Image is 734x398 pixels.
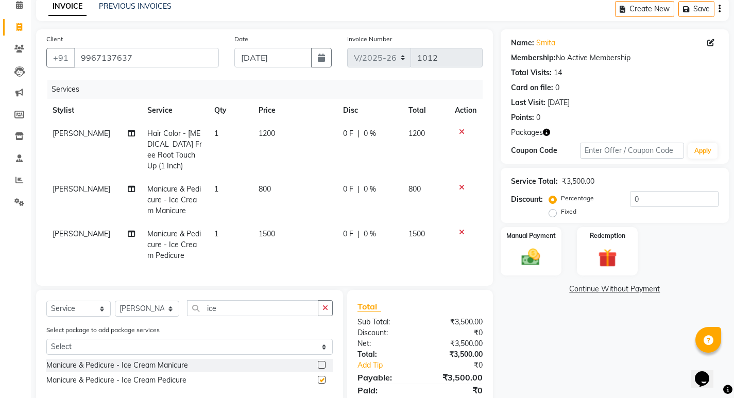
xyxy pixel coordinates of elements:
div: Manicure & Pedicure - Ice Cream Manicure [46,360,188,371]
span: 1 [214,229,218,238]
div: ₹3,500.00 [420,317,490,327]
span: [PERSON_NAME] [53,184,110,194]
span: 0 % [364,184,376,195]
button: Apply [688,143,718,159]
a: Add Tip [350,360,432,371]
button: Create New [615,1,674,17]
span: 1 [214,129,218,138]
th: Price [252,99,336,122]
span: 0 F [343,229,353,239]
span: 0 F [343,128,353,139]
label: Client [46,34,63,44]
th: Service [141,99,208,122]
label: Invoice Number [347,34,392,44]
div: Card on file: [511,82,553,93]
span: [PERSON_NAME] [53,129,110,138]
span: 0 F [343,184,353,195]
span: 1 [214,184,218,194]
div: ₹0 [432,360,490,371]
div: Manicure & Pedicure - Ice Cream Pedicure [46,375,186,386]
div: ₹0 [420,327,490,338]
div: [DATE] [548,97,570,108]
input: Search by Name/Mobile/Email/Code [74,48,219,67]
div: ₹3,500.00 [420,349,490,360]
label: Select package to add package services [46,325,160,335]
div: No Active Membership [511,53,719,63]
span: 0 % [364,128,376,139]
input: Search or Scan [187,300,318,316]
div: 14 [554,67,562,78]
div: Paid: [350,384,420,396]
th: Qty [208,99,253,122]
div: 0 [536,112,540,123]
img: _cash.svg [516,247,546,268]
a: PREVIOUS INVOICES [99,2,172,11]
div: ₹3,500.00 [420,371,490,384]
span: Total [357,301,381,312]
span: [PERSON_NAME] [53,229,110,238]
label: Redemption [590,231,625,240]
button: Save [678,1,714,17]
div: Discount: [511,194,543,205]
span: 1500 [259,229,275,238]
div: Total: [350,349,420,360]
span: 1200 [408,129,425,138]
div: Net: [350,338,420,349]
label: Fixed [561,207,576,216]
th: Stylist [46,99,141,122]
div: ₹3,500.00 [420,338,490,349]
button: +91 [46,48,75,67]
span: Manicure & Pedicure - Ice Cream Pedicure [147,229,201,260]
div: Service Total: [511,176,558,187]
div: Payable: [350,371,420,384]
span: 1500 [408,229,425,238]
span: 1200 [259,129,275,138]
th: Disc [337,99,403,122]
input: Enter Offer / Coupon Code [580,143,684,159]
span: Manicure & Pedicure - Ice Cream Manicure [147,184,201,215]
span: 0 % [364,229,376,239]
a: Smita [536,38,555,48]
span: | [357,128,360,139]
div: 0 [555,82,559,93]
div: ₹0 [420,384,490,396]
img: _gift.svg [592,247,623,270]
span: 800 [408,184,421,194]
div: Coupon Code [511,145,580,156]
span: | [357,229,360,239]
span: Hair Color - [MEDICAL_DATA] Free Root Touch Up (1 Inch) [147,129,202,170]
div: Points: [511,112,534,123]
div: Services [47,80,490,99]
div: Discount: [350,327,420,338]
label: Date [234,34,248,44]
div: Name: [511,38,534,48]
a: Continue Without Payment [503,284,727,295]
th: Action [449,99,483,122]
th: Total [402,99,448,122]
span: 800 [259,184,271,194]
span: | [357,184,360,195]
label: Manual Payment [506,231,556,240]
span: Packages [511,127,543,138]
iframe: chat widget [691,357,724,388]
div: Last Visit: [511,97,545,108]
div: ₹3,500.00 [562,176,594,187]
label: Percentage [561,194,594,203]
div: Sub Total: [350,317,420,327]
div: Total Visits: [511,67,552,78]
div: Membership: [511,53,556,63]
